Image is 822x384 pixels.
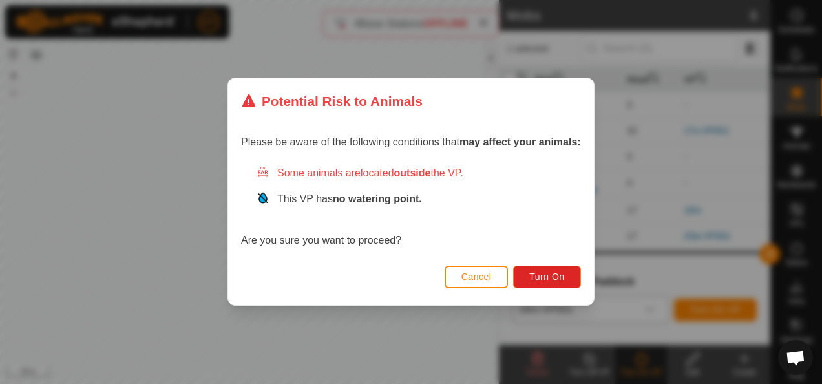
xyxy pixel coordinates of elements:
div: Potential Risk to Animals [241,91,423,111]
span: located the VP. [361,168,463,179]
div: Open chat [778,340,813,375]
span: Please be aware of the following conditions that [241,137,581,148]
strong: may affect your animals: [459,137,581,148]
span: Cancel [461,272,492,283]
span: Turn On [530,272,565,283]
button: Turn On [514,266,581,288]
div: Are you sure you want to proceed? [241,166,581,249]
strong: outside [394,168,431,179]
strong: no watering point. [333,194,422,205]
span: This VP has [277,194,422,205]
div: Some animals are [257,166,581,182]
button: Cancel [445,266,509,288]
